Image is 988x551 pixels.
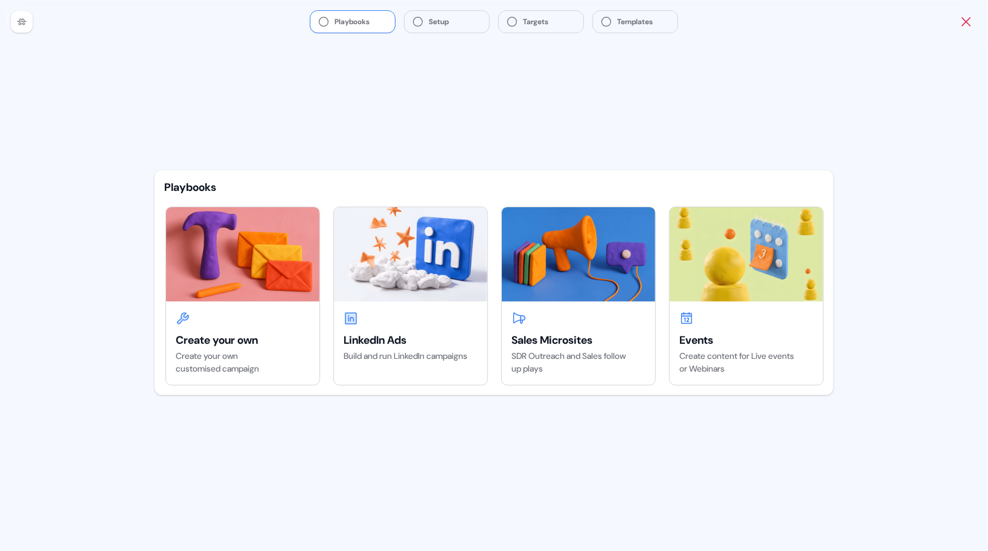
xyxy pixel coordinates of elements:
[502,207,655,301] img: Sales Microsites
[512,333,646,347] div: Sales Microsites
[164,180,824,195] div: Playbooks
[344,333,478,347] div: LinkedIn Ads
[176,333,310,347] div: Create your own
[679,333,813,347] div: Events
[499,11,583,33] button: Targets
[334,207,487,301] img: LinkedIn Ads
[405,11,489,33] button: Setup
[959,14,974,29] button: Close
[670,207,823,301] img: Events
[679,350,813,375] div: Create content for Live events or Webinars
[512,350,646,375] div: SDR Outreach and Sales follow up plays
[593,11,678,33] button: Templates
[310,11,395,33] button: Playbooks
[176,350,310,375] div: Create your own customised campaign
[166,207,319,301] img: Create your own
[344,350,478,362] div: Build and run LinkedIn campaigns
